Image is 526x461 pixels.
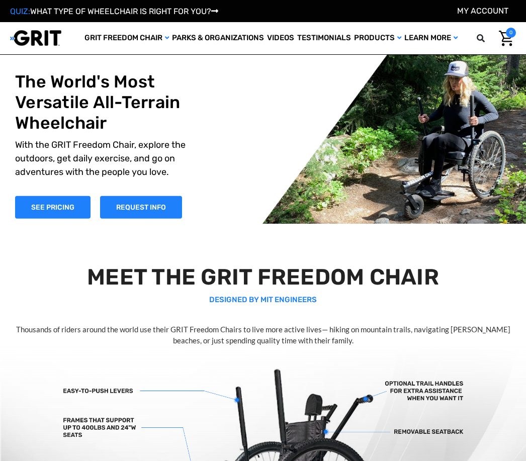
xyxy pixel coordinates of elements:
a: Cart with 0 items [496,28,516,49]
a: QUIZ:WHAT TYPE OF WHEELCHAIR IS RIGHT FOR YOU? [10,7,218,16]
a: Videos [266,22,296,54]
a: GRIT Freedom Chair [83,22,170,54]
img: GRIT All-Terrain Wheelchair and Mobility Equipment [10,30,61,46]
img: Cart [499,31,513,46]
p: DESIGNED BY MIT ENGINEERS [13,294,513,306]
a: Learn More [403,22,459,54]
p: Thousands of riders around the world use their GRIT Freedom Chairs to live more active lives— hik... [13,324,513,346]
h2: MEET THE GRIT FREEDOM CHAIR [13,264,513,291]
a: Shop Now [15,196,91,219]
span: 0 [506,28,516,38]
a: Products [353,22,403,54]
a: Parks & Organizations [170,22,266,54]
a: Account [457,6,508,16]
a: Testimonials [296,22,353,54]
a: Slide number 1, Request Information [100,196,182,219]
span: QUIZ: [10,7,30,16]
input: Search [491,28,496,49]
h1: The World's Most Versatile All-Terrain Wheelchair [15,72,186,133]
p: With the GRIT Freedom Chair, explore the outdoors, get daily exercise, and go on adventures with ... [15,138,186,179]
